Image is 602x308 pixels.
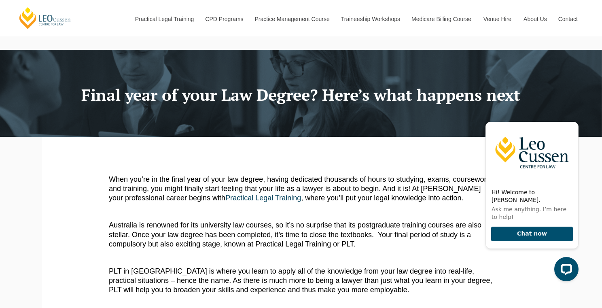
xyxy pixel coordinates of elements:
[109,175,493,203] p: When you’re in the final year of your law degree, having dedicated thousands of hours to studying...
[552,2,584,36] a: Contact
[225,194,301,202] a: Practical Legal Training
[479,115,582,288] iframe: LiveChat chat widget
[48,86,554,104] h1: Final year of your Law Degree? Here’s what happens next
[335,2,405,36] a: Traineeship Workshops
[249,2,335,36] a: Practice Management Course
[199,2,248,36] a: CPD Programs
[109,221,493,249] p: Australia is renowned for its university law courses, so it’s no surprise that its postgraduate t...
[18,6,72,30] a: [PERSON_NAME] Centre for Law
[517,2,552,36] a: About Us
[477,2,517,36] a: Venue Hire
[129,2,199,36] a: Practical Legal Training
[405,2,477,36] a: Medicare Billing Course
[109,267,493,295] p: PLT in [GEOGRAPHIC_DATA] is where you learn to apply all of the knowledge from your law degree in...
